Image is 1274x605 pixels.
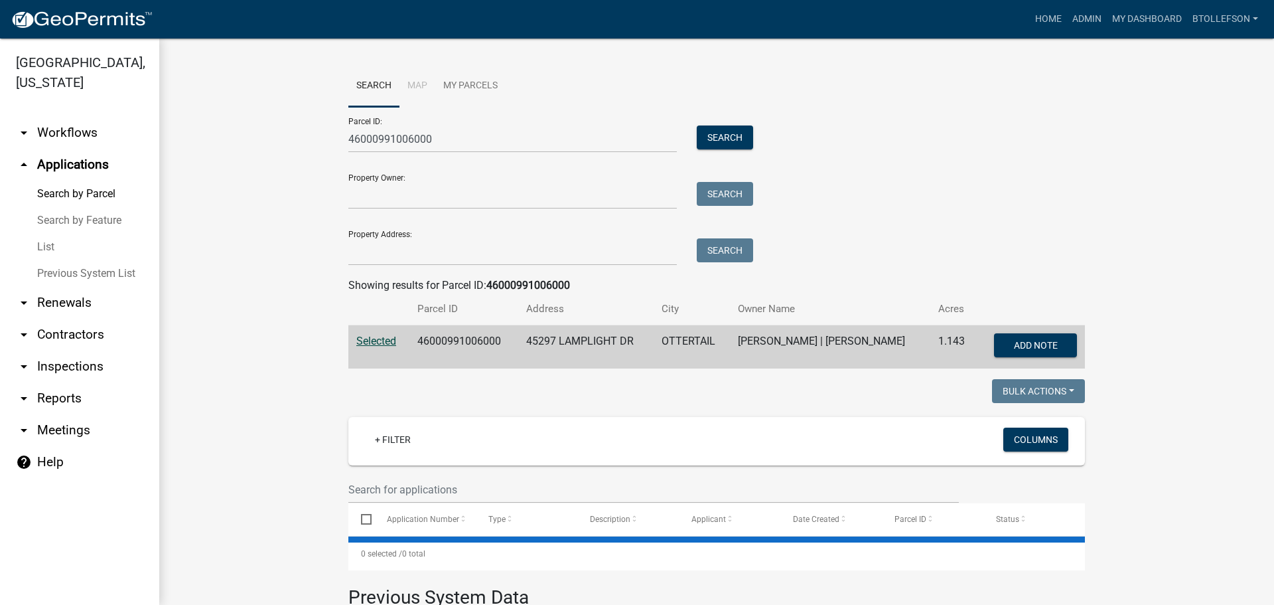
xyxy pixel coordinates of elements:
datatable-header-cell: Type [475,503,577,535]
button: Search [697,126,753,149]
th: Owner Name [730,294,930,325]
i: arrow_drop_down [16,390,32,406]
i: arrow_drop_down [16,327,32,343]
a: btollefson [1187,7,1263,32]
i: arrow_drop_down [16,125,32,141]
a: Admin [1067,7,1107,32]
datatable-header-cell: Status [983,503,1085,535]
button: Bulk Actions [992,379,1085,403]
a: Selected [356,335,396,347]
th: City [654,294,730,325]
strong: 46000991006000 [486,279,570,292]
td: 1.143 [930,325,977,369]
span: Date Created [793,515,839,524]
datatable-header-cell: Applicant [679,503,780,535]
td: OTTERTAIL [654,325,730,369]
div: Showing results for Parcel ID: [348,278,1085,294]
datatable-header-cell: Application Number [374,503,475,535]
datatable-header-cell: Select [348,503,374,535]
i: arrow_drop_down [16,359,32,375]
td: 45297 LAMPLIGHT DR [518,325,654,369]
span: Description [590,515,630,524]
th: Acres [930,294,977,325]
span: Add Note [1013,340,1057,351]
button: Search [697,238,753,262]
span: Parcel ID [894,515,926,524]
datatable-header-cell: Date Created [780,503,882,535]
i: arrow_drop_up [16,157,32,173]
i: help [16,454,32,470]
i: arrow_drop_down [16,422,32,438]
div: 0 total [348,537,1085,570]
i: arrow_drop_down [16,295,32,311]
span: Status [996,515,1019,524]
span: Application Number [387,515,459,524]
button: Search [697,182,753,206]
a: + Filter [364,428,421,452]
td: [PERSON_NAME] | [PERSON_NAME] [730,325,930,369]
a: My Dashboard [1107,7,1187,32]
button: Add Note [994,333,1077,357]
th: Parcel ID [409,294,518,325]
span: Type [488,515,506,524]
th: Address [518,294,654,325]
datatable-header-cell: Parcel ID [882,503,983,535]
button: Columns [1003,428,1068,452]
span: Applicant [691,515,726,524]
input: Search for applications [348,476,959,503]
td: 46000991006000 [409,325,518,369]
datatable-header-cell: Description [577,503,679,535]
a: Search [348,65,399,108]
span: 0 selected / [361,549,402,559]
a: Home [1030,7,1067,32]
a: My Parcels [435,65,506,108]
